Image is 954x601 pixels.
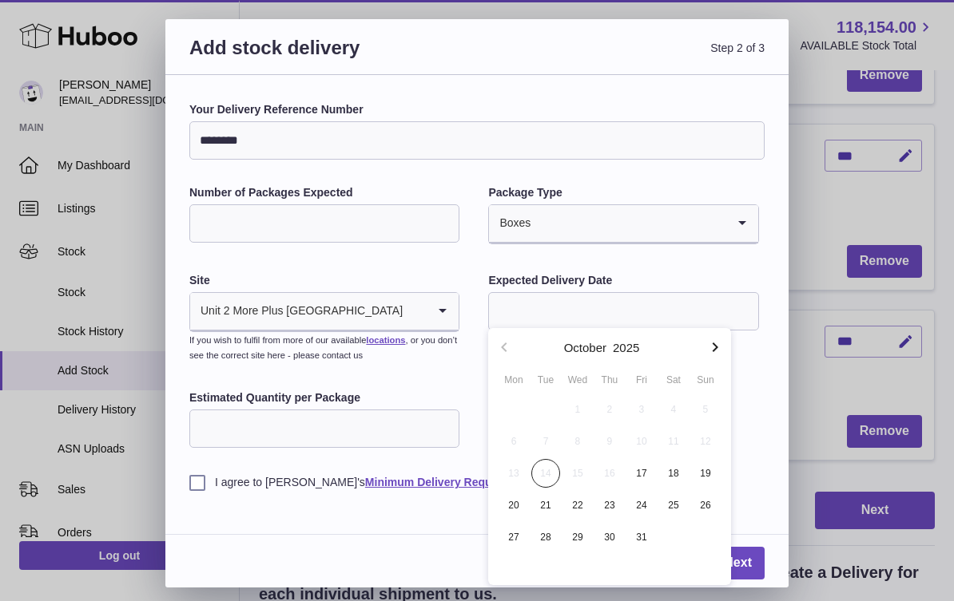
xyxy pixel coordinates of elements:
[594,521,626,553] button: 30
[530,489,562,521] button: 21
[499,523,528,552] span: 27
[499,491,528,520] span: 20
[659,491,688,520] span: 25
[489,205,757,243] div: Search for option
[562,457,594,489] button: 15
[594,373,626,387] div: Thu
[595,395,624,424] span: 2
[627,395,656,424] span: 3
[627,523,656,552] span: 31
[190,293,403,330] span: Unit 2 More Plus [GEOGRAPHIC_DATA]
[711,547,765,579] a: Next
[530,521,562,553] button: 28
[658,393,690,425] button: 4
[498,489,530,521] button: 20
[189,35,477,79] h3: Add stock delivery
[563,427,592,456] span: 8
[562,489,594,521] button: 22
[626,373,658,387] div: Fri
[626,457,658,489] button: 17
[530,373,562,387] div: Tue
[690,373,721,387] div: Sun
[595,491,624,520] span: 23
[659,459,688,488] span: 18
[626,489,658,521] button: 24
[690,425,721,457] button: 12
[562,521,594,553] button: 29
[498,521,530,553] button: 27
[189,475,765,490] label: I agree to [PERSON_NAME]'s
[498,425,530,457] button: 6
[563,459,592,488] span: 15
[531,491,560,520] span: 21
[691,427,720,456] span: 12
[595,523,624,552] span: 30
[613,342,639,354] button: 2025
[658,457,690,489] button: 18
[691,491,720,520] span: 26
[691,395,720,424] span: 5
[658,373,690,387] div: Sat
[595,459,624,488] span: 16
[488,185,758,200] label: Package Type
[594,489,626,521] button: 23
[658,489,690,521] button: 25
[594,425,626,457] button: 9
[562,373,594,387] div: Wed
[403,293,427,330] input: Search for option
[690,393,721,425] button: 5
[189,102,765,117] label: Your Delivery Reference Number
[594,457,626,489] button: 16
[627,427,656,456] span: 10
[626,393,658,425] button: 3
[498,373,530,387] div: Mon
[564,342,606,354] button: October
[531,205,725,242] input: Search for option
[189,273,459,288] label: Site
[499,459,528,488] span: 13
[531,523,560,552] span: 28
[626,425,658,457] button: 10
[531,427,560,456] span: 7
[477,35,765,79] span: Step 2 of 3
[562,393,594,425] button: 1
[563,523,592,552] span: 29
[189,390,459,405] label: Estimated Quantity per Package
[690,457,721,489] button: 19
[489,205,531,242] span: Boxes
[659,395,688,424] span: 4
[365,476,539,488] a: Minimum Delivery Requirements
[366,335,405,345] a: locations
[659,427,688,456] span: 11
[190,293,459,331] div: Search for option
[595,427,624,456] span: 9
[626,521,658,553] button: 31
[499,427,528,456] span: 6
[189,335,457,360] small: If you wish to fulfil from more of our available , or you don’t see the correct site here - pleas...
[690,489,721,521] button: 26
[627,491,656,520] span: 24
[530,425,562,457] button: 7
[530,457,562,489] button: 14
[563,491,592,520] span: 22
[691,459,720,488] span: 19
[189,185,459,200] label: Number of Packages Expected
[498,457,530,489] button: 13
[594,393,626,425] button: 2
[531,459,560,488] span: 14
[658,425,690,457] button: 11
[627,459,656,488] span: 17
[488,273,758,288] label: Expected Delivery Date
[563,395,592,424] span: 1
[562,425,594,457] button: 8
